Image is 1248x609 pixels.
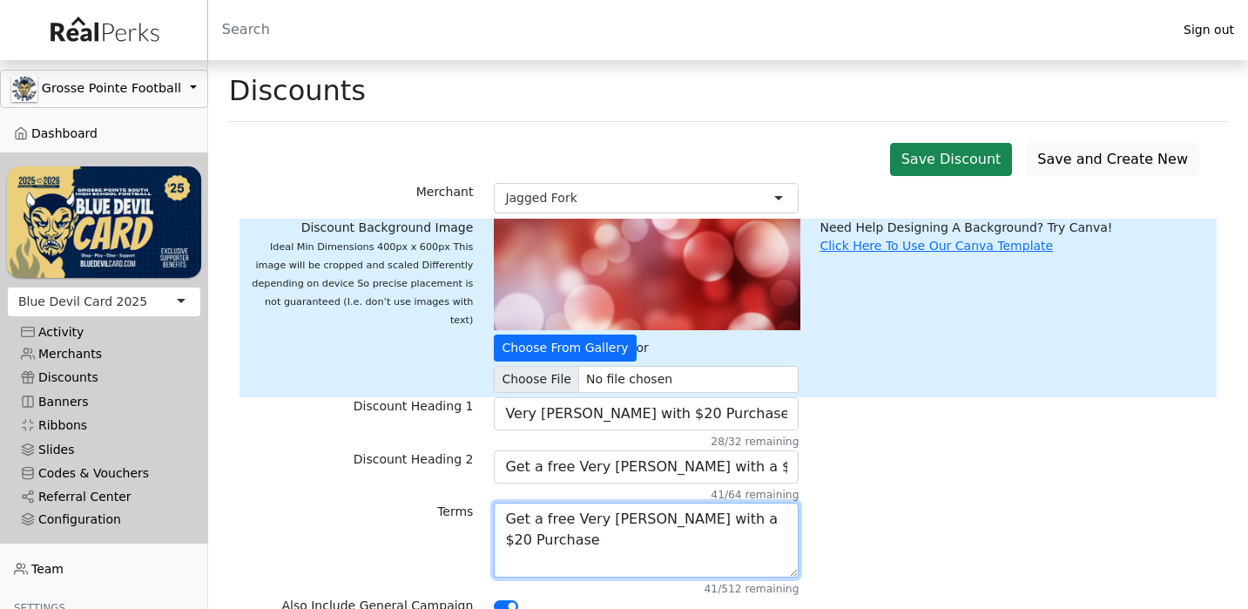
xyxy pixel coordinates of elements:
a: Click Here To Use Our Canva Template [820,239,1053,253]
a: Referral Center [7,485,201,509]
div: Configuration [21,512,187,527]
label: Terms [437,503,473,521]
label: Discount Heading 1 [354,397,474,416]
div: Blue Devil Card 2025 [18,293,147,311]
button: Save Discount [890,143,1013,176]
div: or [483,219,809,397]
a: Banners [7,390,201,414]
a: Ribbons [7,414,201,437]
div: 41/512 remaining [494,581,799,597]
div: Jagged Fork [505,189,577,207]
div: 28/32 remaining [494,434,799,450]
a: Codes & Vouchers [7,462,201,485]
label: Merchant [416,183,474,201]
label: Discount Background Image [250,219,474,328]
img: WvZzOez5OCqmO91hHZfJL7W2tJ07LbGMjwPPNJwI.png [7,166,201,277]
input: Search [208,9,1170,51]
img: GAa1zriJJmkmu1qRtUwg8x1nQwzlKm3DoqW9UgYl.jpg [11,76,37,102]
img: 8qvPDOpXTSvmmQUgflIpgve4rWzw3TLHpAjQebsL.jpg [494,219,800,330]
button: Save and Create New [1026,143,1199,176]
a: Sign out [1170,18,1248,42]
div: Activity [21,325,187,340]
a: Merchants [7,342,201,366]
h1: Discounts [229,74,366,107]
a: Discounts [7,366,201,389]
span: Ideal Min Dimensions 400px x 600px This image will be cropped and scaled Differently depending on... [252,241,473,326]
div: 41/64 remaining [494,487,799,503]
a: Slides [7,437,201,461]
img: real_perks_logo-01.svg [41,10,166,50]
div: Need Help Designing A Background? Try Canva! [820,219,1206,237]
button: Choose From Gallery [494,335,636,362]
label: Discount Heading 2 [354,450,474,469]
